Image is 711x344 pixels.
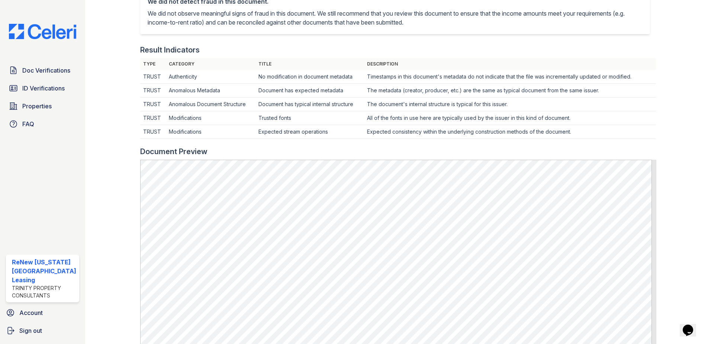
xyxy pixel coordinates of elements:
td: Modifications [166,111,255,125]
td: TRUST [140,125,166,139]
td: The metadata (creator, producer, etc.) are the same as typical document from the same issuer. [364,84,656,98]
td: TRUST [140,98,166,111]
div: Trinity Property Consultants [12,284,76,299]
span: Sign out [19,326,42,335]
td: TRUST [140,70,166,84]
td: Anomalous Document Structure [166,98,255,111]
a: Doc Verifications [6,63,79,78]
th: Description [364,58,656,70]
span: Doc Verifications [22,66,70,75]
a: Properties [6,99,79,114]
th: Type [140,58,166,70]
div: ReNew [US_STATE][GEOGRAPHIC_DATA] Leasing [12,258,76,284]
td: TRUST [140,111,166,125]
td: The document's internal structure is typical for this issuer. [364,98,656,111]
td: Document has typical internal structure [255,98,364,111]
td: All of the fonts in use here are typically used by the issuer in this kind of document. [364,111,656,125]
a: Account [3,305,82,320]
td: Document has expected metadata [255,84,364,98]
td: Expected consistency within the underlying construction methods of the document. [364,125,656,139]
div: Document Preview [140,146,207,157]
td: TRUST [140,84,166,98]
td: Modifications [166,125,255,139]
td: Expected stream operations [255,125,364,139]
td: Timestamps in this document's metadata do not indicate that the file was incrementally updated or... [364,70,656,84]
td: Trusted fonts [255,111,364,125]
span: ID Verifications [22,84,65,93]
a: Sign out [3,323,82,338]
span: FAQ [22,120,34,128]
td: No modification in document metadata [255,70,364,84]
a: FAQ [6,117,79,131]
span: Properties [22,102,52,111]
img: CE_Logo_Blue-a8612792a0a2168367f1c8372b55b34899dd931a85d93a1a3d3e32e68fde9ad4.png [3,24,82,39]
th: Title [255,58,364,70]
td: Anomalous Metadata [166,84,255,98]
a: ID Verifications [6,81,79,96]
th: Category [166,58,255,70]
td: Authenticity [166,70,255,84]
p: We did not observe meaningful signs of fraud in this document. We still recommend that you review... [148,9,643,27]
span: Account [19,308,43,317]
iframe: chat widget [680,314,704,337]
div: Result Indicators [140,45,200,55]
